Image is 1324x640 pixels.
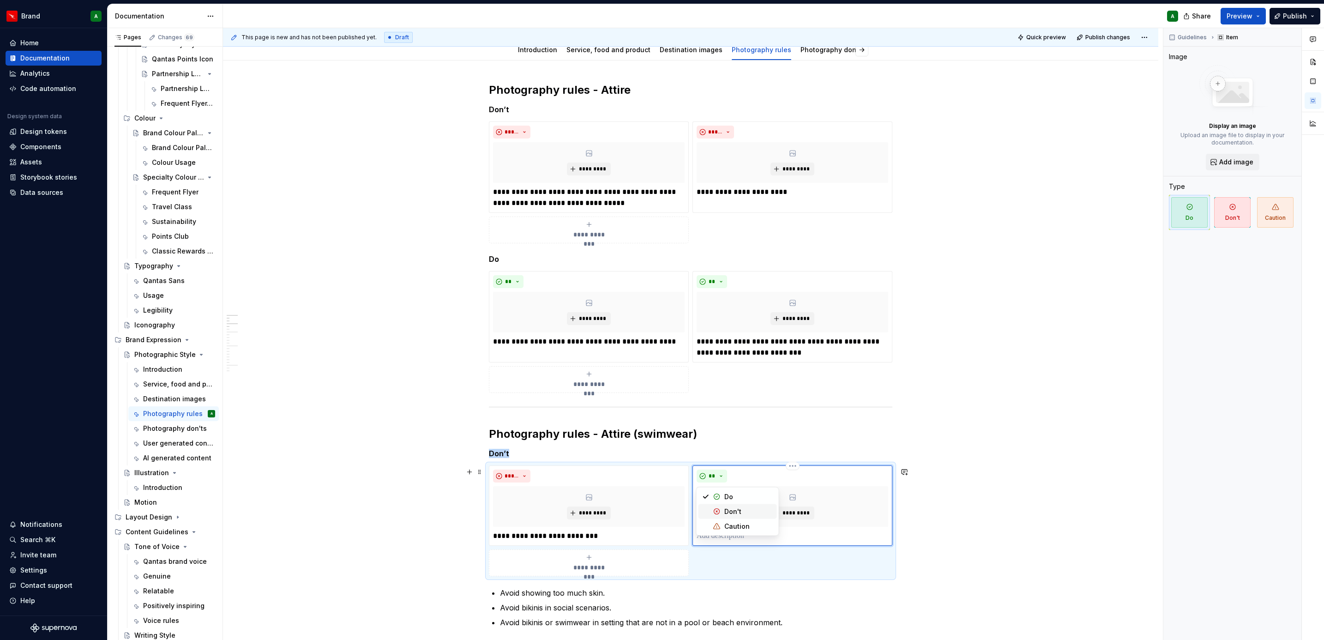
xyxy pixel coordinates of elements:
[134,631,175,640] div: Writing Style
[143,380,213,389] div: Service, food and product
[500,602,892,613] p: Avoid bikinis in social scenarios.
[146,96,219,111] a: Frequent Flyer, Business Rewards partnership lockup
[143,439,213,448] div: User generated content campaigns
[128,480,219,495] a: Introduction
[6,51,102,66] a: Documentation
[128,170,219,185] a: Specialty Colour Palettes
[128,273,219,288] a: Qantas Sans
[143,453,211,463] div: AI generated content
[111,332,219,347] div: Brand Expression
[1169,182,1185,191] div: Type
[6,563,102,578] a: Settings
[20,127,67,136] div: Design tokens
[137,185,219,199] a: Frequent Flyer
[6,517,102,532] button: Notifications
[241,34,377,41] span: This page is new and has not been published yet.
[111,525,219,539] div: Content Guidelines
[724,522,750,531] div: Caution
[2,6,105,26] button: BrandA
[128,451,219,465] a: AI generated content
[489,449,892,458] h5: Don’t
[134,350,196,359] div: Photographic Style
[6,185,102,200] a: Data sources
[1169,195,1210,230] button: Do
[563,40,654,59] div: Service, food and product
[500,587,892,598] p: Avoid showing too much skin.
[20,550,56,560] div: Invite team
[161,99,213,108] div: Frequent Flyer, Business Rewards partnership lockup
[128,554,219,569] a: Qantas brand voice
[1171,197,1208,228] span: Do
[1169,132,1296,146] p: Upload an image file to display in your documentation.
[660,46,722,54] a: Destination images
[1255,195,1296,230] button: Caution
[152,217,196,226] div: Sustainability
[128,362,219,377] a: Introduction
[1270,8,1320,24] button: Publish
[143,394,206,404] div: Destination images
[6,578,102,593] button: Contact support
[152,143,213,152] div: Brand Colour Palette
[143,601,205,610] div: Positively inspiring
[143,483,182,492] div: Introduction
[489,105,892,114] h5: Don’t
[114,34,141,41] div: Pages
[143,572,171,581] div: Genuine
[120,347,219,362] a: Photographic Style
[797,40,868,59] div: Photography don'ts
[126,527,188,537] div: Content Guidelines
[6,139,102,154] a: Components
[158,34,194,41] div: Changes
[1214,197,1251,228] span: Don't
[6,81,102,96] a: Code automation
[1169,52,1187,61] div: Image
[6,532,102,547] button: Search ⌘K
[6,593,102,608] button: Help
[514,40,561,59] div: Introduction
[800,46,864,54] a: Photography don'ts
[6,124,102,139] a: Design tokens
[134,114,156,123] div: Colour
[6,66,102,81] a: Analytics
[20,535,55,544] div: Search ⌘K
[20,157,42,167] div: Assets
[30,623,77,633] a: Supernova Logo
[1227,12,1252,21] span: Preview
[489,427,892,441] h2: Photography rules - Attire (swimwear)
[152,247,213,256] div: Classic Rewards and Classic Plus Rewards
[152,158,196,167] div: Colour Usage
[152,187,199,197] div: Frequent Flyer
[1179,8,1217,24] button: Share
[128,288,219,303] a: Usage
[489,83,892,97] h2: Photography rules - Attire
[120,259,219,273] a: Typography
[143,306,173,315] div: Legibility
[134,468,169,477] div: Illustration
[1192,12,1211,21] span: Share
[20,596,35,605] div: Help
[1178,34,1207,41] span: Guidelines
[134,542,180,551] div: Tone of Voice
[143,128,204,138] div: Brand Colour Palette
[143,173,204,182] div: Specialty Colour Palettes
[566,46,650,54] a: Service, food and product
[128,421,219,436] a: Photography don'ts
[161,84,213,93] div: Partnership Lockups
[732,46,791,54] a: Photography rules
[152,69,204,78] div: Partnership Lockups
[152,232,189,241] div: Points Club
[137,214,219,229] a: Sustainability
[395,34,409,41] span: Draft
[656,40,726,59] div: Destination images
[20,520,62,529] div: Notifications
[724,492,733,501] div: Do
[1085,34,1130,41] span: Publish changes
[134,320,175,330] div: Iconography
[128,436,219,451] a: User generated content campaigns
[128,598,219,613] a: Positively inspiring
[7,113,62,120] div: Design system data
[20,38,39,48] div: Home
[152,54,213,64] div: Qantas Points Icon
[128,392,219,406] a: Destination images
[137,66,219,81] a: Partnership Lockups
